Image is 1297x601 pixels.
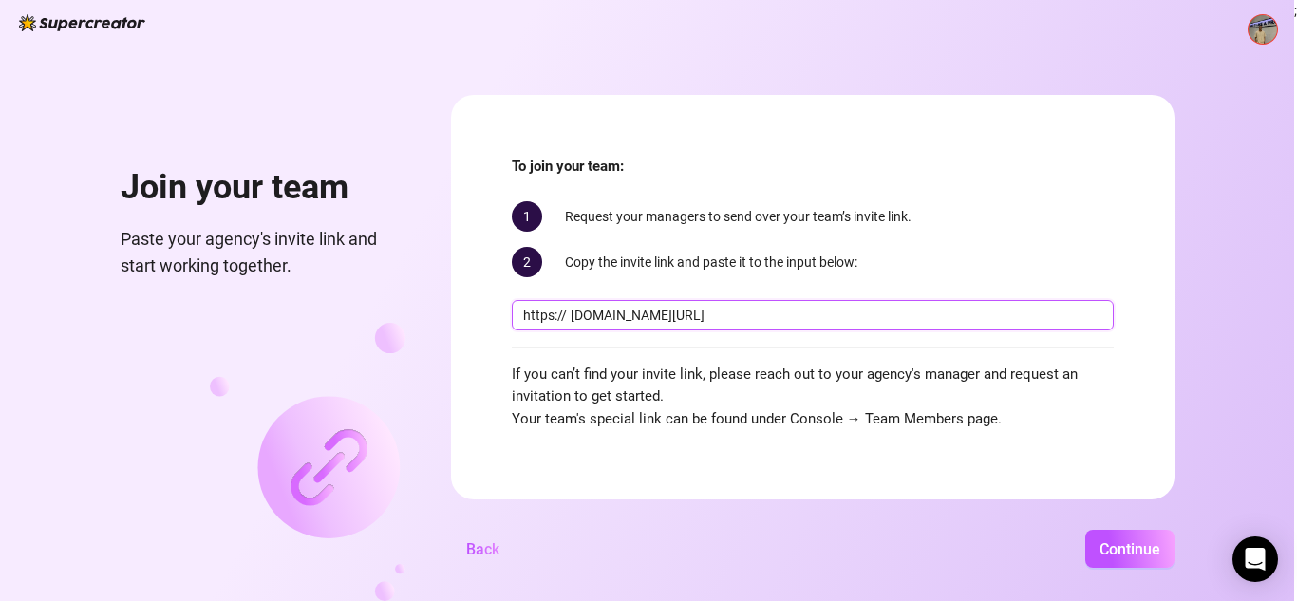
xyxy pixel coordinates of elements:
button: Back [451,530,515,568]
button: Continue [1085,530,1175,568]
div: Copy the invite link and paste it to the input below: [512,247,1114,277]
span: 1 [512,201,542,232]
span: Continue [1100,540,1160,558]
span: Back [466,540,499,558]
h1: Join your team [121,167,405,209]
span: https:// [523,305,567,326]
input: console.supercreator.app/invite?code=1234 [571,305,1102,326]
img: logo [19,14,145,31]
div: Open Intercom Messenger [1232,536,1278,582]
strong: To join your team: [512,158,624,175]
span: If you can’t find your invite link, please reach out to your agency's manager and request an invi... [512,364,1114,431]
span: 2 [512,247,542,277]
span: Paste your agency's invite link and start working together. [121,226,405,280]
img: ACg8ocLGr2RVZ5agV0zblrf0IyuaazBwyC1EZHpDNT1EPRrSJEyMaCQ=s96-c [1249,15,1277,44]
div: Request your managers to send over your team’s invite link. [512,201,1114,232]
